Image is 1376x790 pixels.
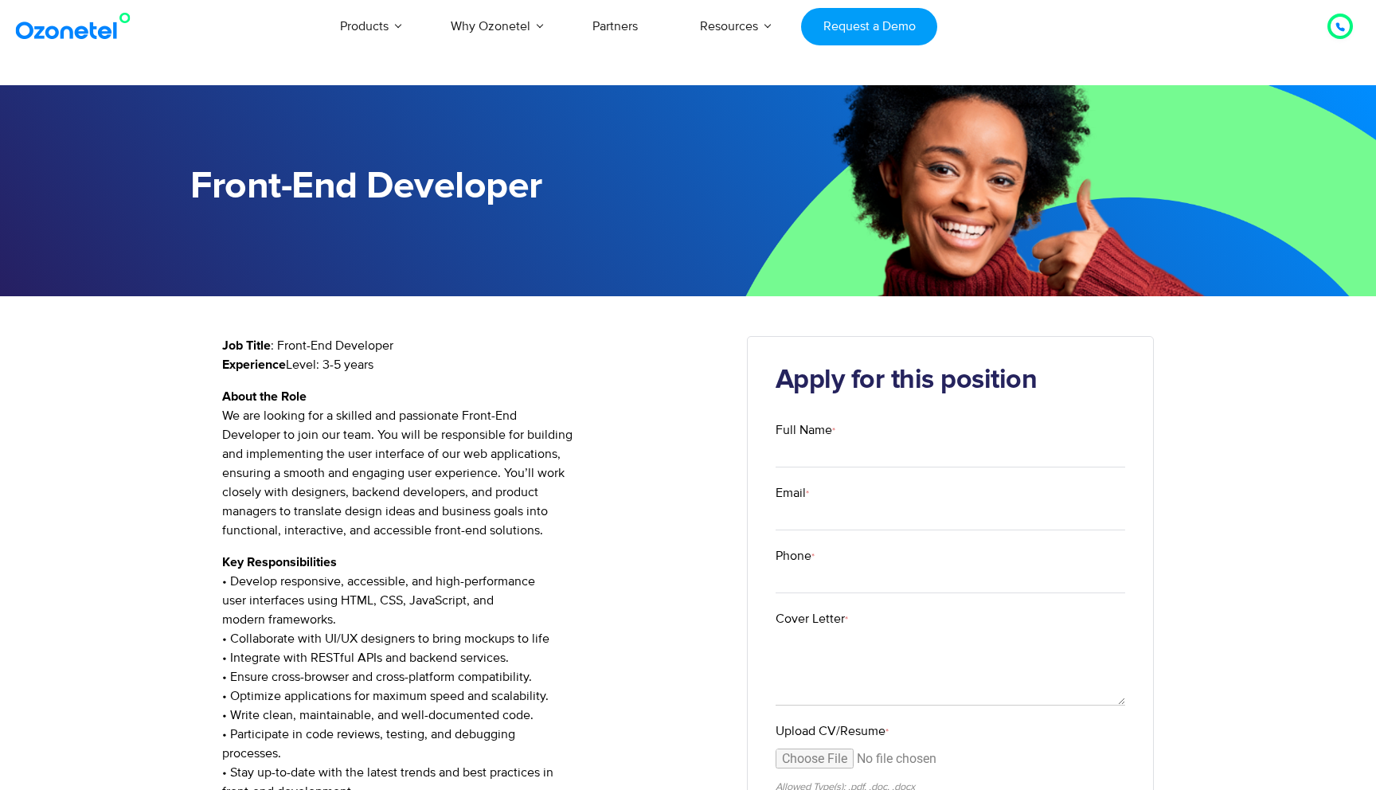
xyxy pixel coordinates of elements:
label: Full Name [776,420,1126,440]
h1: Front-End Developer [190,165,688,209]
strong: About the Role [222,390,307,403]
strong: Key Responsibilities [222,556,337,569]
label: Cover Letter [776,609,1126,628]
p: : Front-End Developer Level: 3-5 years [222,336,723,374]
strong: Experience [222,358,286,371]
a: Request a Demo [801,8,937,45]
h2: Apply for this position [776,365,1126,397]
strong: Job Title [222,339,271,352]
p: We are looking for a skilled and passionate Front-End Developer to join our team. You will be res... [222,387,723,540]
label: Phone [776,546,1126,565]
label: Email [776,483,1126,503]
label: Upload CV/Resume [776,722,1126,741]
